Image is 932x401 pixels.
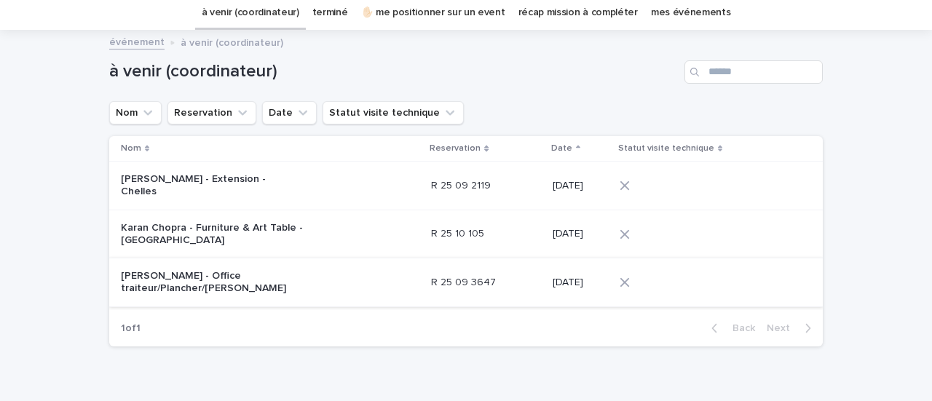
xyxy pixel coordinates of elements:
[700,322,761,335] button: Back
[724,323,755,333] span: Back
[262,101,317,124] button: Date
[553,277,608,289] p: [DATE]
[431,177,494,192] p: R 25 09 2119
[767,323,799,333] span: Next
[121,140,141,156] p: Nom
[109,162,823,210] tr: [PERSON_NAME] - Extension - ChellesR 25 09 2119R 25 09 2119 [DATE]
[121,173,303,198] p: [PERSON_NAME] - Extension - Chelles
[121,222,303,247] p: Karan Chopra - Furniture & Art Table - [GEOGRAPHIC_DATA]
[109,101,162,124] button: Nom
[431,274,499,289] p: R 25 09 3647
[323,101,464,124] button: Statut visite technique
[431,225,487,240] p: R 25 10 105
[551,140,572,156] p: Date
[761,322,823,335] button: Next
[684,60,823,84] input: Search
[618,140,714,156] p: Statut visite technique
[553,180,608,192] p: [DATE]
[109,258,823,307] tr: [PERSON_NAME] - Office traiteur/Plancher/[PERSON_NAME]R 25 09 3647R 25 09 3647 [DATE]
[109,61,679,82] h1: à venir (coordinateur)
[109,210,823,258] tr: Karan Chopra - Furniture & Art Table - [GEOGRAPHIC_DATA]R 25 10 105R 25 10 105 [DATE]
[167,101,256,124] button: Reservation
[553,228,608,240] p: [DATE]
[121,270,303,295] p: [PERSON_NAME] - Office traiteur/Plancher/[PERSON_NAME]
[430,140,481,156] p: Reservation
[181,33,283,49] p: à venir (coordinateur)
[109,311,152,346] p: 1 of 1
[109,33,165,49] a: événement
